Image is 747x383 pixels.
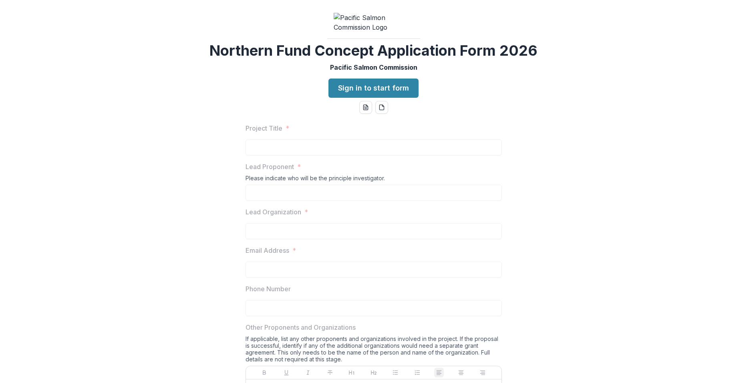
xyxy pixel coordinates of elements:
[246,284,291,294] p: Phone Number
[413,368,422,377] button: Ordered List
[391,368,400,377] button: Bullet List
[246,123,282,133] p: Project Title
[359,101,372,114] button: word-download
[347,368,356,377] button: Heading 1
[246,323,356,332] p: Other Proponents and Organizations
[246,246,289,255] p: Email Address
[209,42,538,59] h2: Northern Fund Concept Application Form 2026
[456,368,466,377] button: Align Center
[478,368,487,377] button: Align Right
[282,368,291,377] button: Underline
[330,62,417,72] p: Pacific Salmon Commission
[246,175,502,185] div: Please indicate who will be the principle investigator.
[325,368,335,377] button: Strike
[369,368,379,377] button: Heading 2
[246,162,294,171] p: Lead Proponent
[303,368,313,377] button: Italicize
[260,368,269,377] button: Bold
[246,335,502,366] div: If applicable, list any other proponents and organizations involved in the project. If the propos...
[375,101,388,114] button: pdf-download
[434,368,444,377] button: Align Left
[328,79,419,98] a: Sign in to start form
[246,207,301,217] p: Lead Organization
[334,13,414,32] img: Pacific Salmon Commission Logo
